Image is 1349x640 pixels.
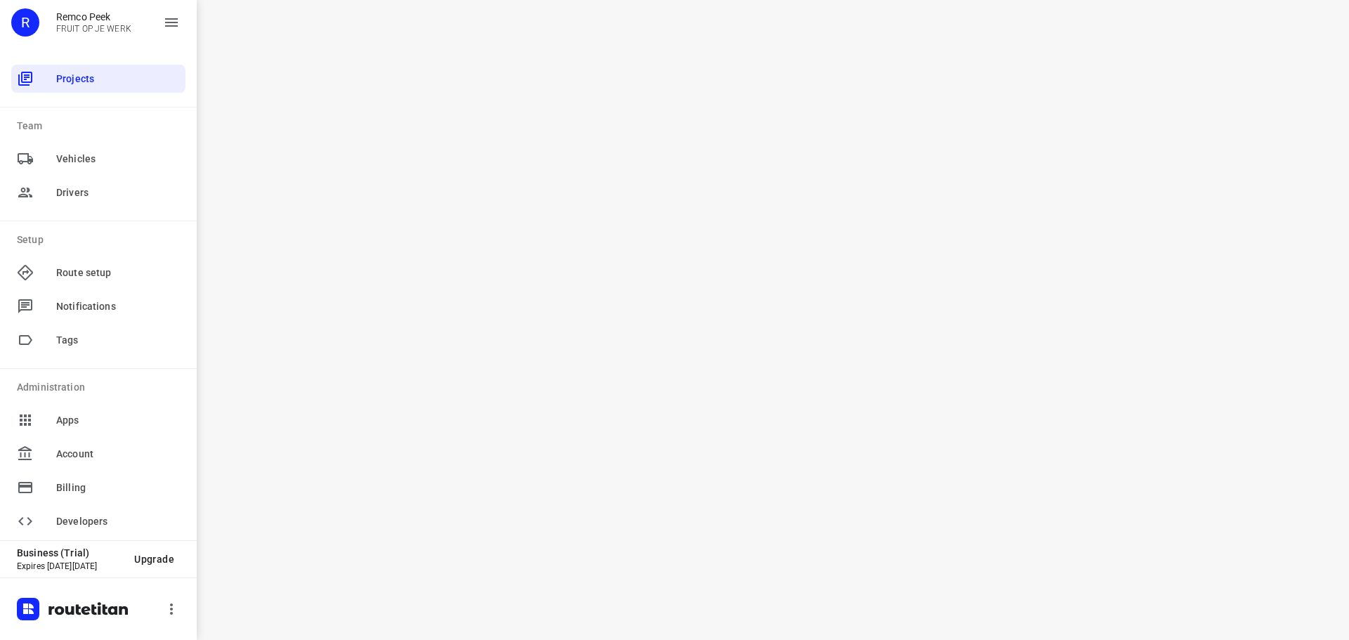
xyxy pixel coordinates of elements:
span: Apps [56,413,180,428]
div: R [11,8,39,37]
p: Expires [DATE][DATE] [17,561,123,571]
span: Account [56,447,180,462]
span: Tags [56,333,180,348]
p: Remco Peek [56,11,131,22]
div: Developers [11,507,185,535]
div: Projects [11,65,185,93]
p: Business (Trial) [17,547,123,559]
span: Route setup [56,266,180,280]
span: Vehicles [56,152,180,166]
p: Team [17,119,185,133]
div: Billing [11,474,185,502]
div: Drivers [11,178,185,207]
div: Route setup [11,259,185,287]
span: Projects [56,72,180,86]
div: Account [11,440,185,468]
button: Upgrade [123,547,185,572]
p: Setup [17,233,185,247]
div: Apps [11,406,185,434]
span: Upgrade [134,554,174,565]
p: FRUIT OP JE WERK [56,24,131,34]
span: Drivers [56,185,180,200]
span: Notifications [56,299,180,314]
span: Developers [56,514,180,529]
div: Notifications [11,292,185,320]
div: Tags [11,326,185,354]
p: Administration [17,380,185,395]
span: Billing [56,481,180,495]
div: Vehicles [11,145,185,173]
